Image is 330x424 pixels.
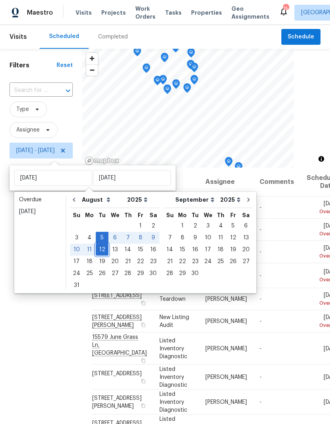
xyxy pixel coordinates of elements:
[96,244,108,256] div: Tue Aug 12 2025
[214,232,227,243] div: 11
[63,85,74,96] button: Open
[159,296,186,302] span: Teardown
[201,244,214,256] div: Wed Sep 17 2025
[124,212,132,218] abbr: Thursday
[227,220,239,231] div: 5
[134,267,147,279] div: Fri Aug 29 2025
[239,244,252,256] div: Sat Sep 20 2025
[85,212,94,218] abbr: Monday
[283,5,288,13] div: 15
[96,256,108,267] div: 19
[260,374,262,380] span: -
[227,244,239,256] div: Fri Sep 19 2025
[86,65,98,76] span: Zoom out
[16,105,29,113] span: Type
[142,63,150,76] div: Map marker
[163,244,176,256] div: Sun Sep 14 2025
[239,220,252,232] div: Sat Sep 06 2025
[190,63,198,75] div: Map marker
[125,194,150,206] select: Year
[163,268,176,279] div: 28
[189,267,201,279] div: Tue Sep 30 2025
[147,267,159,279] div: Sat Aug 30 2025
[163,256,176,267] div: 21
[192,212,199,218] abbr: Tuesday
[239,244,252,255] div: 20
[76,9,92,17] span: Visits
[214,220,227,231] div: 4
[253,168,300,197] th: Comments
[133,47,141,59] div: Map marker
[189,256,201,267] div: Tue Sep 23 2025
[147,220,159,231] div: 2
[9,84,51,97] input: Search for an address...
[96,256,108,267] div: Tue Aug 19 2025
[86,53,98,64] span: Zoom in
[57,61,73,69] div: Reset
[92,371,142,376] span: [STREET_ADDRESS]
[189,232,201,244] div: Tue Sep 09 2025
[121,267,134,279] div: Thu Aug 28 2025
[121,232,134,243] div: 7
[239,256,252,267] div: Sat Sep 27 2025
[201,232,214,244] div: Wed Sep 10 2025
[201,244,214,255] div: 17
[163,232,176,244] div: Sun Sep 07 2025
[260,296,262,302] span: -
[111,212,119,218] abbr: Wednesday
[260,273,262,278] span: -
[82,49,294,168] canvas: Map
[227,232,239,243] div: 12
[108,256,121,267] div: Wed Aug 20 2025
[260,249,262,255] span: -
[147,244,159,255] div: 16
[70,267,83,279] div: Sun Aug 24 2025
[86,64,98,76] button: Zoom out
[201,220,214,231] div: 3
[70,279,83,291] div: Sun Aug 31 2025
[201,220,214,232] div: Wed Sep 03 2025
[205,346,247,351] span: [PERSON_NAME]
[214,220,227,232] div: Thu Sep 04 2025
[189,220,201,232] div: Tue Sep 02 2025
[214,244,227,255] div: 18
[134,256,147,267] div: Fri Aug 22 2025
[108,244,121,255] div: 13
[49,32,79,40] div: Scheduled
[83,256,96,267] div: 18
[204,212,212,218] abbr: Wednesday
[159,75,167,87] div: Map marker
[83,267,96,279] div: Mon Aug 25 2025
[134,232,147,243] div: 8
[99,212,106,218] abbr: Tuesday
[239,232,252,243] div: 13
[147,256,159,267] div: 23
[159,315,189,328] span: New Listing Audit
[159,366,187,388] span: Listed Inventory Diagnostic
[70,256,83,267] div: 17
[134,244,147,256] div: Fri Aug 15 2025
[14,170,92,186] input: Sat, Jan 01
[173,194,218,206] select: Month
[187,60,195,72] div: Map marker
[9,61,57,69] h1: Filters
[205,374,247,380] span: [PERSON_NAME]
[134,220,147,232] div: Fri Aug 01 2025
[83,244,96,256] div: Mon Aug 11 2025
[147,268,159,279] div: 30
[189,244,201,255] div: 16
[176,244,189,255] div: 15
[227,232,239,244] div: Fri Sep 12 2025
[140,402,147,409] button: Copy Address
[83,256,96,267] div: Mon Aug 18 2025
[80,194,125,206] select: Month
[121,256,134,267] div: 21
[239,220,252,231] div: 6
[108,267,121,279] div: Wed Aug 27 2025
[163,244,176,255] div: 14
[225,157,233,169] div: Map marker
[183,83,191,95] div: Map marker
[159,338,187,359] span: Listed Inventory Diagnostic
[227,244,239,255] div: 19
[134,232,147,244] div: Fri Aug 08 2025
